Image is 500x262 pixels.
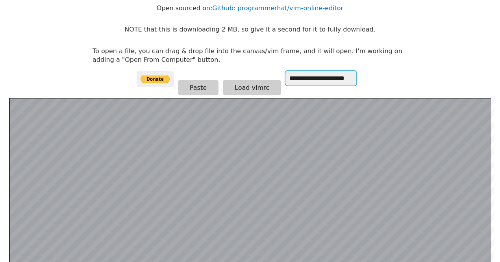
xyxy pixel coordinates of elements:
button: Paste [178,80,219,95]
button: Load vimrc [223,80,281,95]
p: Open sourced on: [157,4,343,13]
p: To open a file, you can drag & drop file into the canvas/vim frame, and it will open. I'm working... [93,47,407,65]
p: NOTE that this is downloading 2 MB, so give it a second for it to fully download. [124,25,375,34]
a: Github: programmerhat/vim-online-editor [212,4,343,12]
